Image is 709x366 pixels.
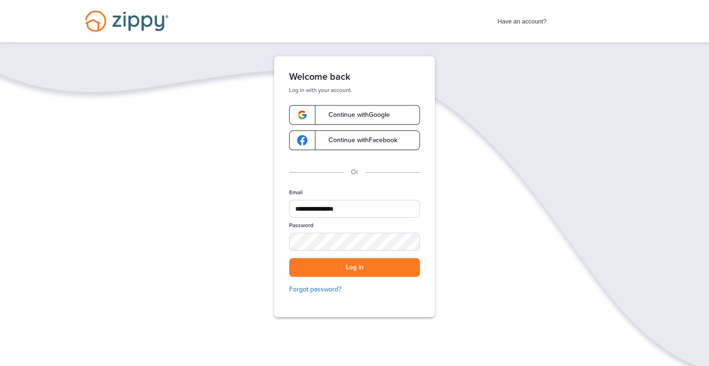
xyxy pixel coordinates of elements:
p: Or [351,167,358,177]
span: Continue with Facebook [319,137,397,144]
h1: Welcome back [289,71,420,83]
button: Log in [289,258,420,277]
a: google-logoContinue withFacebook [289,130,420,150]
label: Email [289,189,303,197]
a: Forgot password? [289,284,420,295]
span: Have an account? [498,12,547,27]
input: Email [289,200,420,218]
p: Log in with your account. [289,86,420,94]
img: google-logo [297,110,307,120]
label: Password [289,221,313,229]
img: google-logo [297,135,307,145]
a: google-logoContinue withGoogle [289,105,420,125]
input: Password [289,233,420,251]
span: Continue with Google [319,112,390,118]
